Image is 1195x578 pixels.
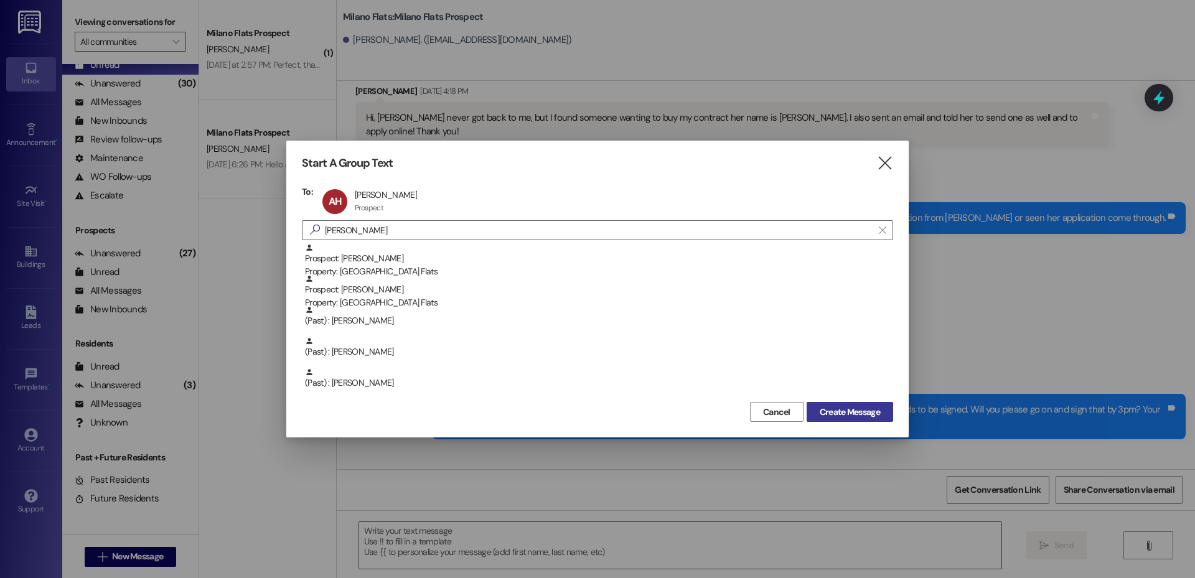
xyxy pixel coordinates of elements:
[305,274,893,310] div: Prospect: [PERSON_NAME]
[750,402,804,422] button: Cancel
[305,368,893,389] div: (Past) : [PERSON_NAME]
[807,402,893,422] button: Create Message
[325,221,873,239] input: Search for any contact or apartment
[876,157,893,170] i: 
[820,406,880,419] span: Create Message
[355,203,383,213] div: Prospect
[302,305,893,337] div: (Past) : [PERSON_NAME]
[305,265,893,278] div: Property: [GEOGRAPHIC_DATA] Flats
[302,337,893,368] div: (Past) : [PERSON_NAME]
[305,223,325,236] i: 
[302,368,893,399] div: (Past) : [PERSON_NAME]
[302,274,893,305] div: Prospect: [PERSON_NAME]Property: [GEOGRAPHIC_DATA] Flats
[305,337,893,358] div: (Past) : [PERSON_NAME]
[879,225,886,235] i: 
[355,189,417,200] div: [PERSON_NAME]
[305,243,893,279] div: Prospect: [PERSON_NAME]
[302,156,393,170] h3: Start A Group Text
[329,195,341,208] span: AH
[763,406,790,419] span: Cancel
[302,186,313,197] h3: To:
[302,243,893,274] div: Prospect: [PERSON_NAME]Property: [GEOGRAPHIC_DATA] Flats
[873,221,893,240] button: Clear text
[305,296,893,309] div: Property: [GEOGRAPHIC_DATA] Flats
[305,305,893,327] div: (Past) : [PERSON_NAME]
